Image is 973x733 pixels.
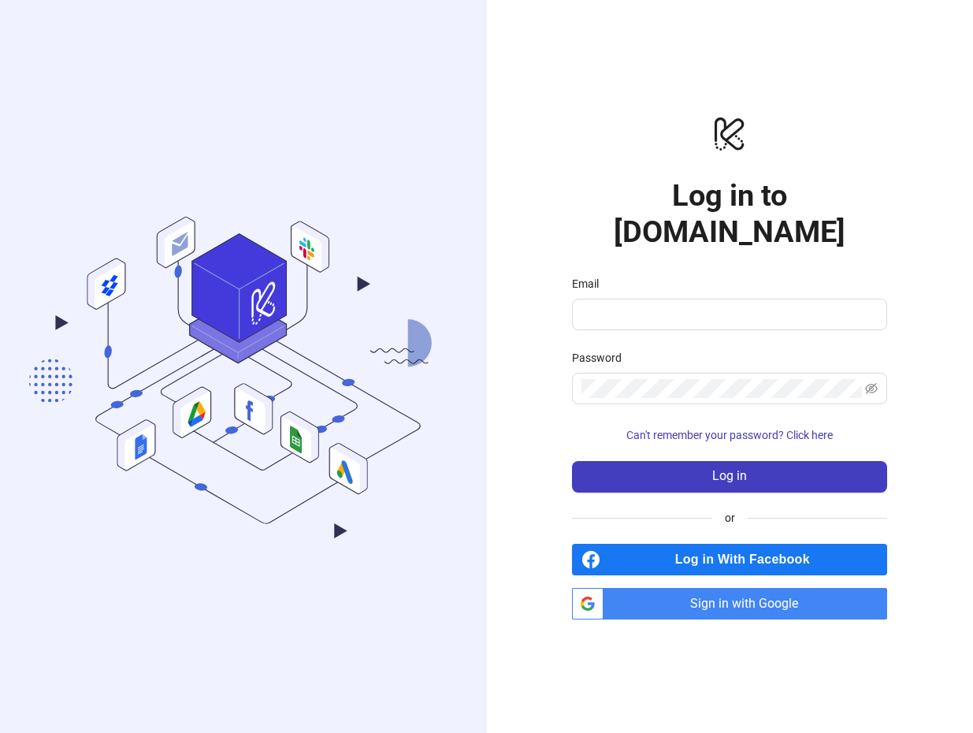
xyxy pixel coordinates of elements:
[712,509,748,526] span: or
[572,423,887,448] button: Can't remember your password? Click here
[865,382,878,395] span: eye-invisible
[572,349,632,366] label: Password
[626,429,833,441] span: Can't remember your password? Click here
[572,544,887,575] a: Log in With Facebook
[572,177,887,250] h1: Log in to [DOMAIN_NAME]
[607,544,887,575] span: Log in With Facebook
[581,379,862,398] input: Password
[572,429,887,441] a: Can't remember your password? Click here
[581,305,875,324] input: Email
[610,588,887,620] span: Sign in with Google
[572,275,609,292] label: Email
[572,588,887,620] a: Sign in with Google
[712,469,747,483] span: Log in
[572,461,887,493] button: Log in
